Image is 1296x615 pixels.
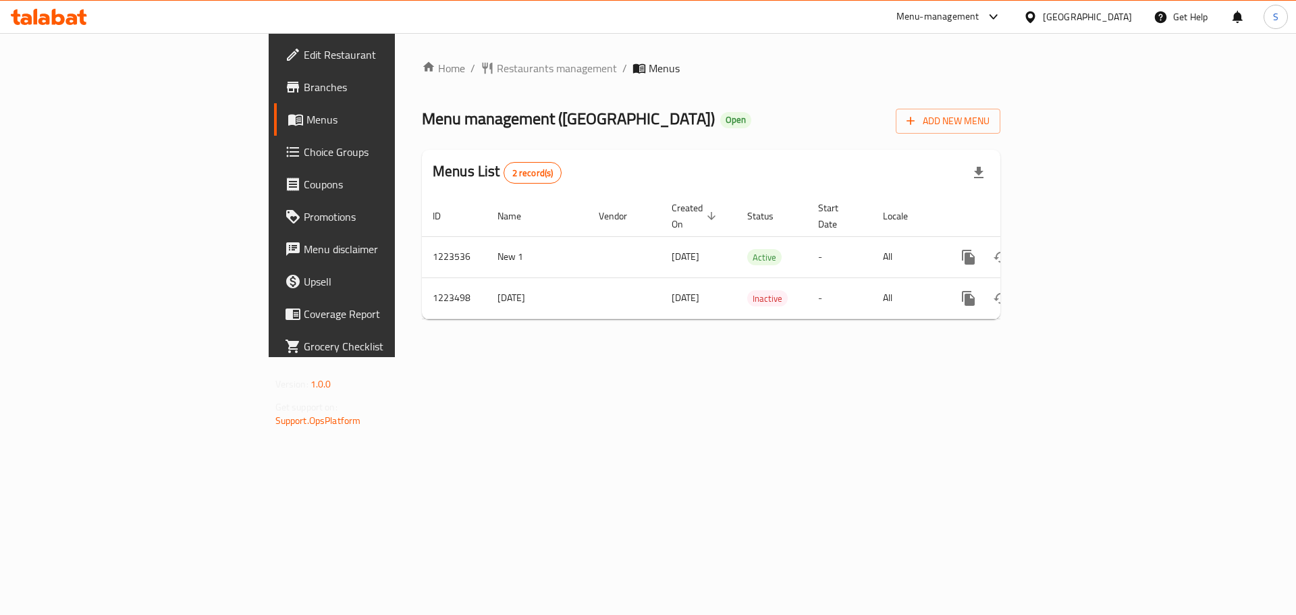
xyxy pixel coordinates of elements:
th: Actions [942,196,1093,237]
span: [DATE] [672,289,699,306]
div: Total records count [504,162,562,184]
td: New 1 [487,236,588,277]
span: Inactive [747,291,788,306]
div: [GEOGRAPHIC_DATA] [1043,9,1132,24]
span: Add New Menu [907,113,990,130]
span: Start Date [818,200,856,232]
span: Active [747,250,782,265]
a: Menus [274,103,485,136]
span: Restaurants management [497,60,617,76]
a: Promotions [274,200,485,233]
a: Restaurants management [481,60,617,76]
span: Version: [275,375,308,393]
span: Edit Restaurant [304,47,475,63]
div: Inactive [747,290,788,306]
a: Support.OpsPlatform [275,412,361,429]
a: Menu disclaimer [274,233,485,265]
div: Export file [963,157,995,189]
span: Created On [672,200,720,232]
span: Choice Groups [304,144,475,160]
span: S [1273,9,1278,24]
li: / [622,60,627,76]
span: 2 record(s) [504,167,562,180]
table: enhanced table [422,196,1093,319]
span: ID [433,208,458,224]
a: Grocery Checklist [274,330,485,363]
span: Grocery Checklist [304,338,475,354]
span: Locale [883,208,925,224]
a: Choice Groups [274,136,485,168]
a: Edit Restaurant [274,38,485,71]
span: Get support on: [275,398,337,416]
a: Branches [274,71,485,103]
span: Upsell [304,273,475,290]
button: more [952,241,985,273]
nav: breadcrumb [422,60,1000,76]
td: - [807,277,872,319]
a: Coverage Report [274,298,485,330]
span: Coverage Report [304,306,475,322]
span: Status [747,208,791,224]
span: Branches [304,79,475,95]
span: Menus [306,111,475,128]
button: Add New Menu [896,109,1000,134]
span: Vendor [599,208,645,224]
span: Menus [649,60,680,76]
button: Change Status [985,282,1017,315]
span: [DATE] [672,248,699,265]
td: All [872,236,942,277]
span: Menu management ( [GEOGRAPHIC_DATA] ) [422,103,715,134]
span: 1.0.0 [310,375,331,393]
a: Coupons [274,168,485,200]
a: Upsell [274,265,485,298]
div: Menu-management [896,9,979,25]
span: Promotions [304,209,475,225]
td: [DATE] [487,277,588,319]
div: Active [747,249,782,265]
span: Menu disclaimer [304,241,475,257]
button: Change Status [985,241,1017,273]
div: Open [720,112,751,128]
td: All [872,277,942,319]
h2: Menus List [433,161,562,184]
button: more [952,282,985,315]
span: Coupons [304,176,475,192]
td: - [807,236,872,277]
span: Name [497,208,539,224]
span: Open [720,114,751,126]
